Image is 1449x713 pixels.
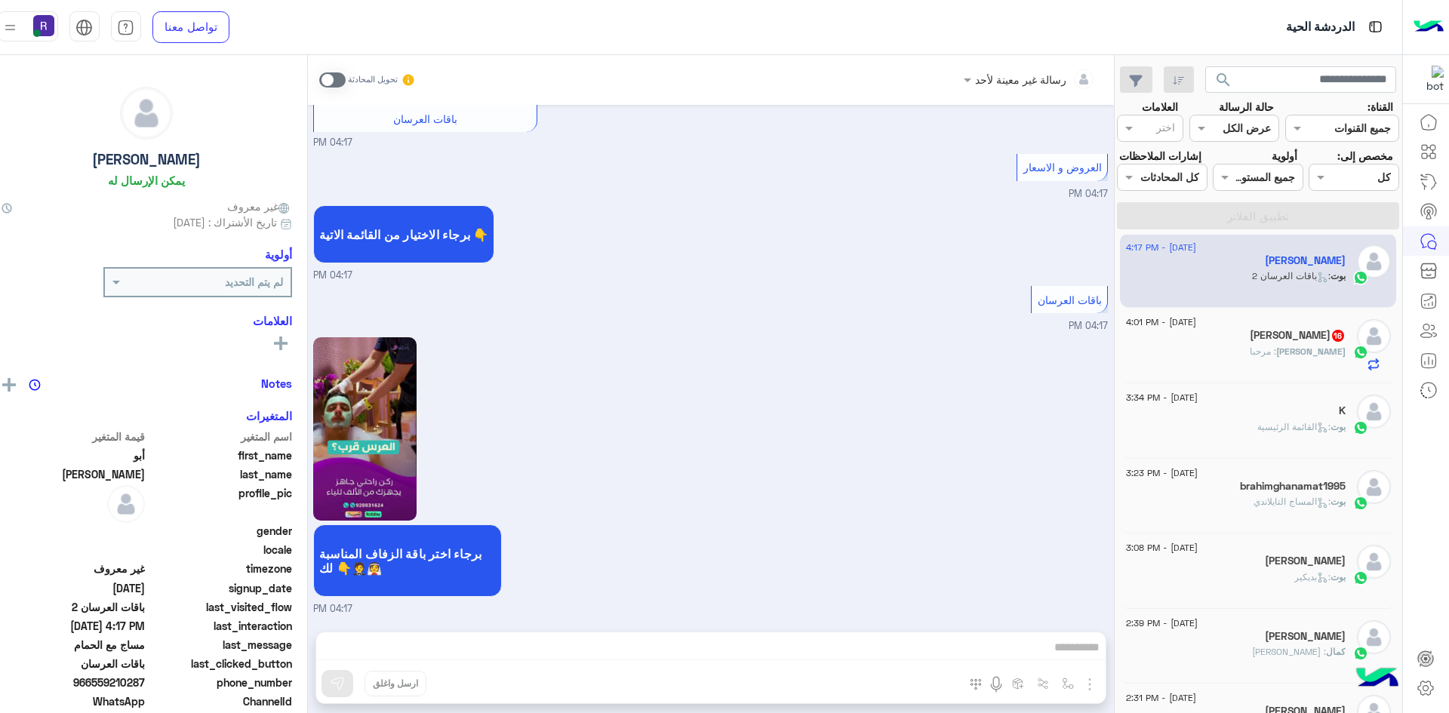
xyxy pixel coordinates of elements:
h5: سحمان المقاطي [1265,555,1346,567]
span: [DATE] - 4:17 PM [1126,241,1196,254]
div: اختر [1156,119,1177,139]
img: defaultAdmin.png [1357,319,1391,353]
span: 04:17 PM [313,269,352,283]
img: Logo [1414,11,1444,43]
span: 04:17 PM [1069,188,1108,199]
h5: Abdulrahman AlMuqrin [1250,329,1346,342]
span: 2 [2,693,146,709]
img: add [2,378,16,392]
span: ChannelId [148,693,292,709]
span: 04:17 PM [1069,320,1108,331]
img: Q2FwdHVyZSAoMTEpLnBuZw%3D%3D.png [313,337,417,521]
h6: Notes [261,376,292,390]
img: tab [117,19,134,36]
span: برجاء الاختيار من القائمة الاتية 👇 [319,227,488,241]
img: tab [1366,17,1385,36]
span: اسم المتغير [148,429,292,444]
img: defaultAdmin.png [1357,545,1391,579]
span: [DATE] - 3:08 PM [1126,541,1198,555]
a: تواصل معنا [152,11,229,43]
span: [DATE] - 2:31 PM [1126,691,1196,705]
span: باقات العرسان 2 [2,599,146,615]
span: null [2,542,146,558]
img: WhatsApp [1353,570,1368,585]
img: notes [29,379,41,391]
span: 2025-08-31T13:15:49.38Z [2,580,146,596]
h5: brahimghanamat1995 [1240,480,1346,493]
img: userImage [33,15,54,36]
span: timezone [148,561,292,576]
span: last_interaction [148,618,292,634]
span: phone_number [148,675,292,690]
img: profile [1,18,20,37]
label: العلامات [1142,99,1178,115]
span: مساج مع الحمام [2,637,146,653]
span: 04:17 PM [313,136,352,150]
img: 322853014244696 [1417,66,1444,93]
span: signup_date [148,580,292,596]
img: WhatsApp [1353,345,1368,360]
span: قيمة المتغير [2,429,146,444]
span: last_clicked_button [148,656,292,672]
span: الغرابي [1252,646,1326,657]
span: [PERSON_NAME] [1276,346,1346,357]
span: غير معروف [2,561,146,576]
span: 16 [1332,330,1344,342]
span: عزالدين [2,466,146,482]
span: null [2,523,146,539]
img: WhatsApp [1353,496,1368,511]
small: تحويل المحادثة [348,74,398,86]
img: tab [75,19,93,36]
span: locale [148,542,292,558]
img: defaultAdmin.png [1357,470,1391,504]
span: [DATE] - 2:39 PM [1126,616,1198,630]
button: ارسل واغلق [365,671,426,696]
img: defaultAdmin.png [121,88,172,139]
img: WhatsApp [1353,646,1368,661]
span: : القائمة الرئيسية [1257,421,1331,432]
h6: يمكن الإرسال له [108,174,185,187]
h6: أولوية [265,247,292,261]
h5: [PERSON_NAME] [92,151,201,168]
p: الدردشة الحية [1286,17,1355,38]
img: defaultAdmin.png [1357,620,1391,654]
span: بوت [1331,270,1346,281]
h5: K [1339,404,1346,417]
label: حالة الرسالة [1219,99,1274,115]
span: كمال [1326,646,1346,657]
span: search [1214,71,1232,89]
label: القناة: [1367,99,1393,115]
span: تاريخ الأشتراك : [DATE] [173,214,277,230]
span: باقات العرسان [2,656,146,672]
span: : بديكير [1294,571,1331,582]
img: hulul-logo.png [1351,653,1404,705]
img: defaultAdmin.png [1357,395,1391,429]
h5: أبو عزالدين [1265,254,1346,267]
span: بوت [1331,421,1346,432]
span: : المساج التايلاندي [1254,496,1331,507]
span: بوت [1331,496,1346,507]
span: العروض و الاسعار [1023,161,1102,174]
span: 2025-08-31T13:17:40.416Z [2,618,146,634]
span: [DATE] - 3:34 PM [1126,391,1198,404]
span: profile_pic [148,485,292,520]
span: first_name [148,447,292,463]
h5: كمال ناصر [1265,630,1346,643]
span: باقات العرسان [1038,293,1102,306]
button: تطبيق الفلاتر [1117,202,1399,229]
img: defaultAdmin.png [1357,244,1391,278]
label: مخصص إلى: [1337,148,1393,164]
span: : باقات العرسان 2 [1252,270,1331,281]
span: غير معروف [227,198,292,214]
span: [DATE] - 3:23 PM [1126,466,1198,480]
img: WhatsApp [1353,420,1368,435]
span: بوت [1331,571,1346,582]
img: WhatsApp [1353,270,1368,285]
label: إشارات الملاحظات [1119,148,1201,164]
span: 966559210287 [2,675,146,690]
span: مرحبا [1250,346,1276,357]
label: أولوية [1272,148,1297,164]
span: أبو [2,447,146,463]
span: last_visited_flow [148,599,292,615]
span: gender [148,523,292,539]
